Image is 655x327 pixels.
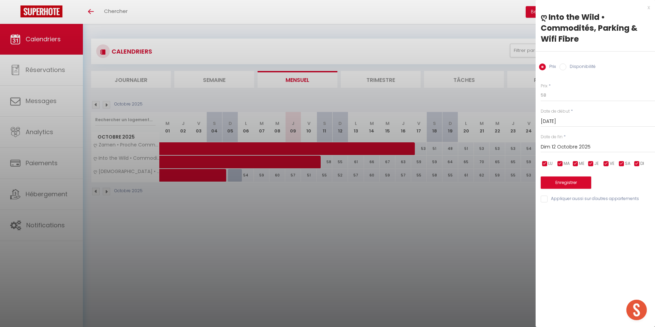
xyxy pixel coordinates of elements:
[541,12,650,44] div: ღ Into the Wild • Commodités, Parking & Wifi Fibre
[548,160,553,167] span: LU
[610,160,614,167] span: VE
[541,83,548,89] label: Prix
[536,3,650,12] div: x
[541,176,591,189] button: Enregistrer
[640,160,644,167] span: DI
[541,134,563,140] label: Date de fin
[626,300,647,320] div: Ouvrir le chat
[579,160,584,167] span: ME
[594,160,599,167] span: JE
[625,160,630,167] span: SA
[541,108,570,115] label: Date de début
[546,63,556,71] label: Prix
[566,63,596,71] label: Disponibilité
[564,160,570,167] span: MA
